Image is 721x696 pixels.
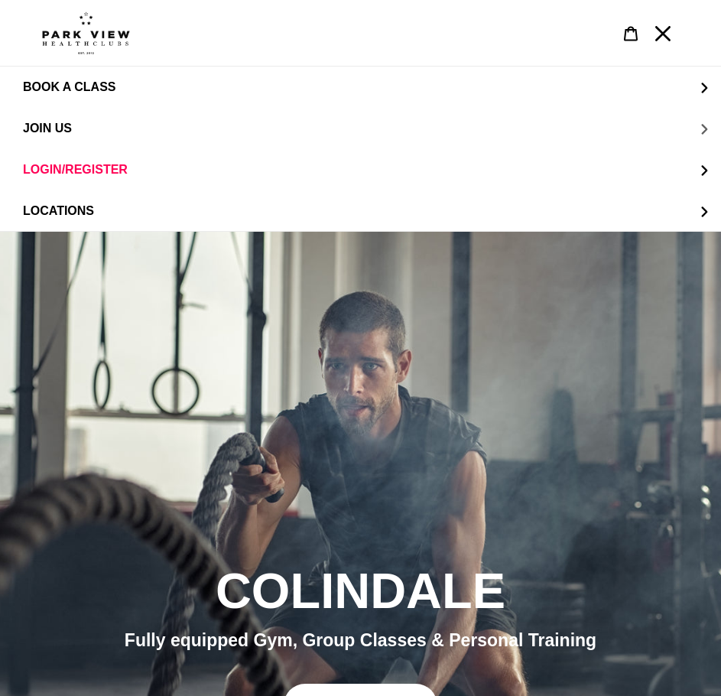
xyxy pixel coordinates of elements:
span: LOCATIONS [23,204,94,217]
span: BOOK A CLASS [23,80,115,94]
button: Menu [647,16,679,50]
span: JOIN US [23,122,72,135]
h2: COLINDALE [42,561,679,621]
span: LOGIN/REGISTER [23,163,128,177]
span: Fully equipped Gym, Group Classes & Personal Training [125,630,596,650]
img: Park view health clubs is a gym near you. [42,11,130,54]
